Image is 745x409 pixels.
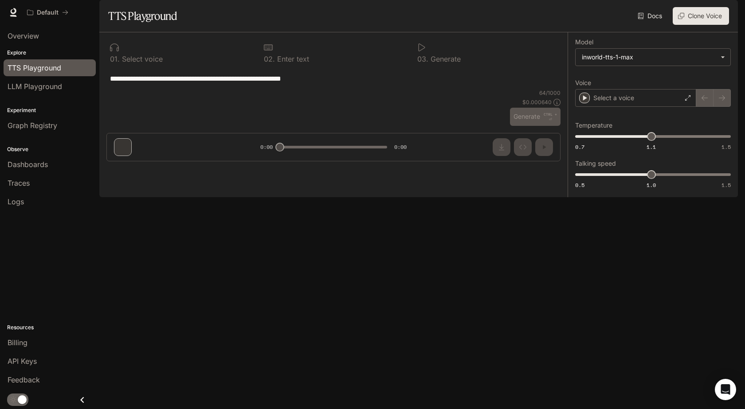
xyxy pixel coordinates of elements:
[120,55,163,62] p: Select voice
[593,93,634,102] p: Select a voice
[576,49,730,66] div: inworld-tts-1-max
[575,39,593,45] p: Model
[23,4,72,21] button: All workspaces
[575,160,616,167] p: Talking speed
[275,55,309,62] p: Enter text
[582,53,716,62] div: inworld-tts-1-max
[721,181,731,189] span: 1.5
[522,98,552,106] p: $ 0.000640
[110,55,120,62] p: 0 1 .
[539,89,561,97] p: 64 / 1000
[417,55,428,62] p: 0 3 .
[37,9,59,16] p: Default
[428,55,461,62] p: Generate
[647,143,656,151] span: 1.1
[647,181,656,189] span: 1.0
[108,7,177,25] h1: TTS Playground
[264,55,275,62] p: 0 2 .
[673,7,729,25] button: Clone Voice
[575,181,584,189] span: 0.5
[575,80,591,86] p: Voice
[575,122,612,129] p: Temperature
[575,143,584,151] span: 0.7
[721,143,731,151] span: 1.5
[715,379,736,400] div: Open Intercom Messenger
[636,7,666,25] a: Docs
